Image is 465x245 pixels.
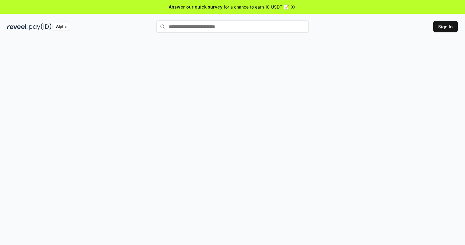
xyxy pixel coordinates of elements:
img: pay_id [29,23,51,31]
span: Answer our quick survey [169,4,222,10]
div: Alpha [53,23,70,31]
button: Sign In [433,21,458,32]
span: for a chance to earn 10 USDT 📝 [224,4,289,10]
img: reveel_dark [7,23,28,31]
